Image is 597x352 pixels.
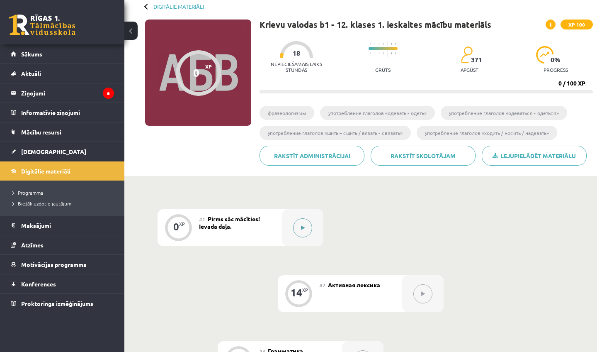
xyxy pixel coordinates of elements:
[11,103,114,122] a: Informatīvie ziņojumi
[391,52,392,54] img: icon-short-line-57e1e144782c952c97e751825c79c345078a6d821885a25fce030b3d8c18986b.svg
[11,44,114,64] a: Sākums
[379,52,379,54] img: icon-short-line-57e1e144782c952c97e751825c79c345078a6d821885a25fce030b3d8c18986b.svg
[482,146,587,166] a: Lejupielādēt materiālu
[374,52,375,54] img: icon-short-line-57e1e144782c952c97e751825c79c345078a6d821885a25fce030b3d8c18986b.svg
[103,88,114,99] i: 6
[21,148,86,155] span: [DEMOGRAPHIC_DATA]
[544,67,568,73] p: progress
[173,223,179,230] div: 0
[179,222,185,226] div: XP
[21,70,41,77] span: Aktuāli
[21,216,114,235] legend: Maksājumi
[12,200,73,207] span: Biežāk uzdotie jautājumi
[12,200,116,207] a: Biežāk uzdotie jautājumi
[395,52,396,54] img: icon-short-line-57e1e144782c952c97e751825c79c345078a6d821885a25fce030b3d8c18986b.svg
[302,288,308,292] div: XP
[21,50,42,58] span: Sākums
[12,189,43,196] span: Programma
[417,126,557,140] li: употребление глаголов «ходить / носить / надевать»
[260,61,334,73] p: Nepieciešamais laiks stundās
[12,189,116,196] a: Programma
[395,43,396,45] img: icon-short-line-57e1e144782c952c97e751825c79c345078a6d821885a25fce030b3d8c18986b.svg
[11,255,114,274] a: Motivācijas programma
[21,241,44,249] span: Atzīmes
[319,282,325,288] span: #2
[328,281,380,288] span: Активная лексика
[11,216,114,235] a: Maksājumi
[205,64,212,69] span: XP
[21,128,61,136] span: Mācību resursi
[21,103,114,122] legend: Informatīvie ziņojumi
[260,106,314,120] li: фразеологизмы
[11,161,114,181] a: Digitālie materiāli
[375,67,391,73] p: Grūts
[9,15,75,35] a: Rīgas 1. Tālmācības vidusskola
[21,261,87,268] span: Motivācijas programma
[461,46,473,64] img: students-c634bb4e5e11cddfef0936a35e636f08e4e9abd3cc4e673bd6f9a4125e45ecb1.svg
[387,41,388,57] img: icon-long-line-d9ea69661e0d244f92f715978eff75569469978d946b2353a9bb055b3ed8787d.svg
[391,43,392,45] img: icon-short-line-57e1e144782c952c97e751825c79c345078a6d821885a25fce030b3d8c18986b.svg
[11,235,114,254] a: Atzīmes
[21,83,114,103] legend: Ziņojumi
[461,67,478,73] p: apgūst
[21,300,93,307] span: Proktoringa izmēģinājums
[260,20,491,29] h1: Krievu valodas b1 - 12. klases 1. ieskaites mācību materiāls
[293,49,300,57] span: 18
[21,280,56,288] span: Konferences
[11,122,114,142] a: Mācību resursi
[11,294,114,313] a: Proktoringa izmēģinājums
[11,64,114,83] a: Aktuāli
[374,43,375,45] img: icon-short-line-57e1e144782c952c97e751825c79c345078a6d821885a25fce030b3d8c18986b.svg
[21,167,70,175] span: Digitālie materiāli
[199,215,260,230] span: Pirms sāc mācīties! Ievada daļa.
[11,142,114,161] a: [DEMOGRAPHIC_DATA]
[291,289,302,296] div: 14
[383,52,383,54] img: icon-short-line-57e1e144782c952c97e751825c79c345078a6d821885a25fce030b3d8c18986b.svg
[561,20,593,29] span: XP 100
[11,83,114,103] a: Ziņojumi6
[320,106,435,120] li: употребление глаголов «одевать - одеть»
[153,3,204,10] a: Digitālie materiāli
[193,66,199,79] div: 0
[441,106,567,120] li: употребление глаголов «одеваться - одеться»
[11,274,114,293] a: Konferences
[260,126,411,140] li: употребление глаголов «шить – сшить / вязать - связать»
[551,56,561,64] span: 0 %
[371,146,476,166] a: Rakstīt skolotājam
[199,216,205,222] span: #1
[536,46,554,64] img: icon-progress-161ccf0a02000e728c5f80fcf4c31c7af3da0e1684b2b1d7c360e028c24a22f1.svg
[379,43,379,45] img: icon-short-line-57e1e144782c952c97e751825c79c345078a6d821885a25fce030b3d8c18986b.svg
[260,146,364,166] a: Rakstīt administrācijai
[471,56,482,64] span: 371
[383,43,383,45] img: icon-short-line-57e1e144782c952c97e751825c79c345078a6d821885a25fce030b3d8c18986b.svg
